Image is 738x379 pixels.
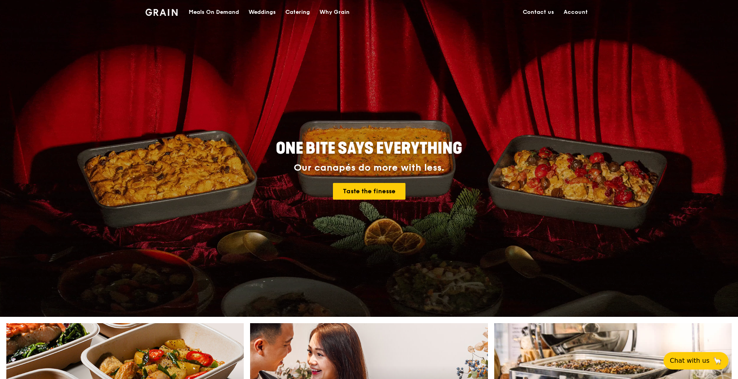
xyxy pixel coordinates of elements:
a: Taste the finesse [333,183,405,200]
button: Chat with us🦙 [663,352,728,369]
a: Weddings [244,0,281,24]
div: Why Grain [319,0,350,24]
div: Weddings [249,0,276,24]
img: Grain [145,9,178,16]
span: 🦙 [713,356,722,366]
div: Meals On Demand [189,0,239,24]
a: Why Grain [315,0,354,24]
div: Our canapés do more with less. [226,162,512,173]
a: Catering [281,0,315,24]
a: Account [559,0,593,24]
span: Chat with us [670,356,709,366]
div: Catering [285,0,310,24]
span: ONE BITE SAYS EVERYTHING [276,139,462,158]
a: Contact us [518,0,559,24]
